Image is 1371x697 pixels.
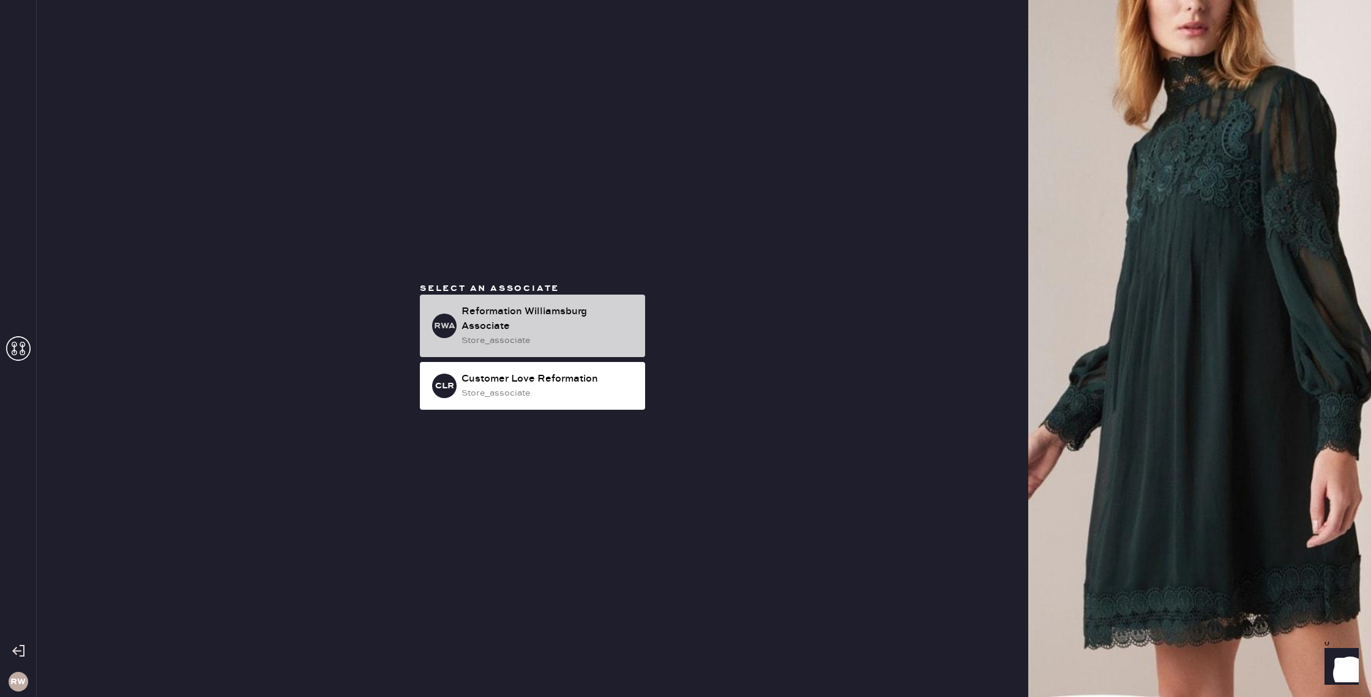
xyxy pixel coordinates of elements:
div: store_associate [461,334,635,347]
div: store_associate [461,386,635,400]
div: Reformation Williamsburg Associate [461,304,635,334]
h3: RWA [434,322,455,330]
iframe: Front Chat [1313,642,1365,695]
h3: RW [10,677,26,686]
span: Select an associate [420,283,559,294]
div: Customer Love Reformation [461,372,635,386]
h3: CLR [435,382,454,390]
